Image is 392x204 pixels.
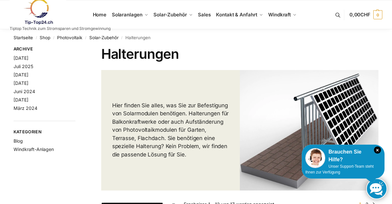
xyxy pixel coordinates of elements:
[305,164,374,174] span: Unser Support-Team steht Ihnen zur Verfügung
[373,10,382,19] span: 0
[112,12,142,18] span: Solaranlagen
[14,72,28,77] a: [DATE]
[14,35,33,40] a: Startseite
[349,12,370,18] span: 0,00
[14,46,75,52] span: Archive
[14,97,28,102] a: [DATE]
[40,35,50,40] a: Shop
[266,0,299,29] a: Windkraft
[151,0,195,29] a: Solar-Zubehör
[14,29,378,46] nav: Breadcrumb
[153,12,187,18] span: Solar-Zubehör
[82,35,89,40] span: /
[240,70,378,191] img: Halterungen
[213,0,266,29] a: Kontakt & Anfahrt
[75,46,79,53] button: Close filters
[14,80,28,86] a: [DATE]
[14,89,35,94] a: Juni 2024
[14,105,37,111] a: März 2024
[14,55,28,61] a: [DATE]
[305,148,381,164] div: Brauchen Sie Hilfe?
[198,12,211,18] span: Sales
[89,35,119,40] a: Solar-Zubehör
[195,0,213,29] a: Sales
[50,35,57,40] span: /
[360,12,370,18] span: CHF
[14,64,33,69] a: Juli 2025
[14,146,54,152] a: Windkraft-Anlagen
[119,35,125,40] span: /
[305,148,325,168] img: Customer service
[112,102,229,159] p: Hier finden Sie alles, was Sie zur Befestigung von Solarmodulen benötigen. Halterungen für Balkon...
[268,12,291,18] span: Windkraft
[109,0,151,29] a: Solaranlagen
[14,138,23,144] a: Blog
[101,46,379,62] h1: Halterungen
[10,27,111,31] p: Tiptop Technik zum Stromsparen und Stromgewinnung
[33,35,40,40] span: /
[57,35,82,40] a: Photovoltaik
[216,12,257,18] span: Kontakt & Anfahrt
[14,129,75,135] span: Kategorien
[349,5,382,24] a: 0,00CHF 0
[374,146,381,154] i: Schließen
